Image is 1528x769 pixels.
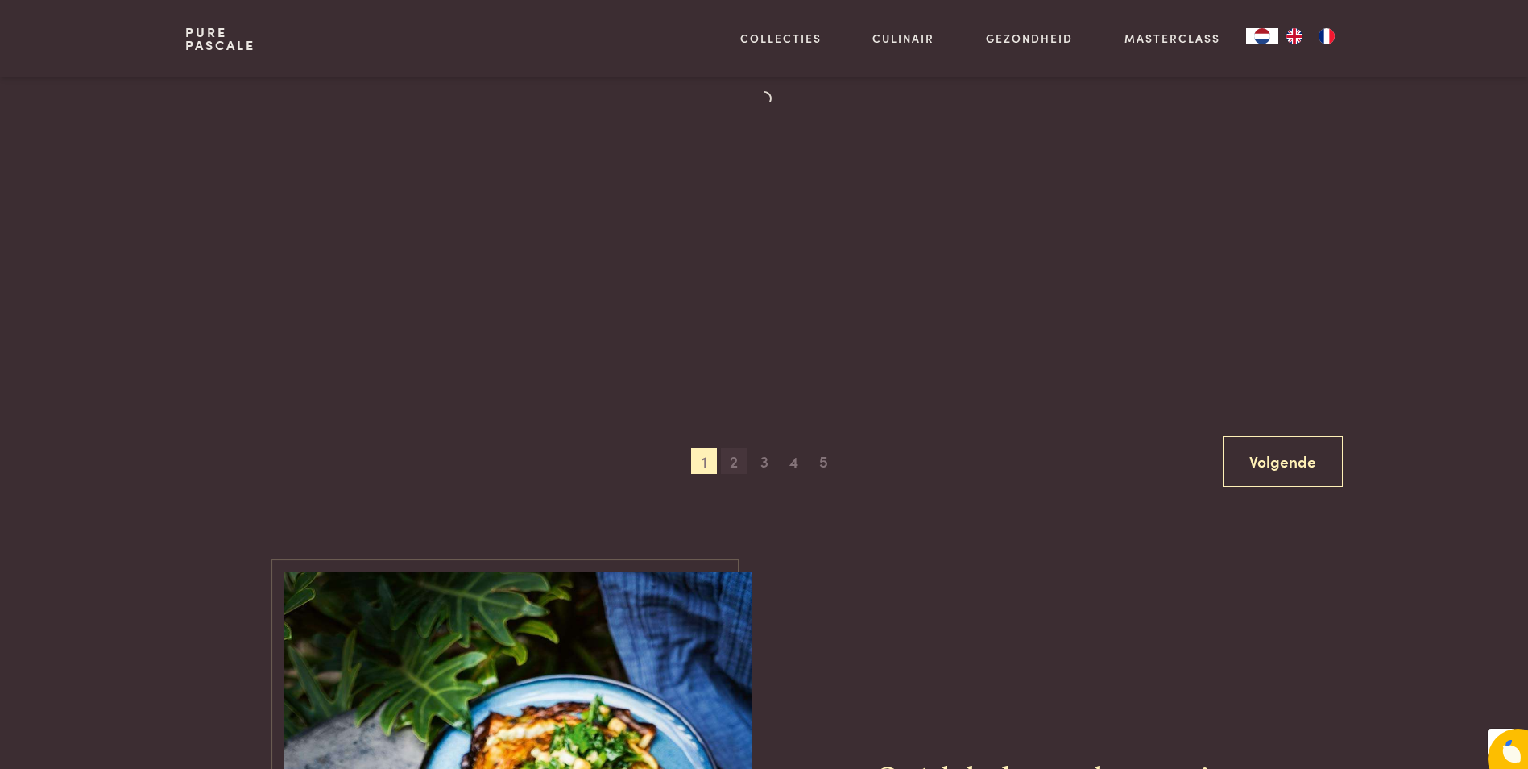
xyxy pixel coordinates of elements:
a: EN [1278,28,1311,44]
aside: Language selected: Nederlands [1246,28,1343,44]
a: Collecties [740,30,822,47]
a: Volgende [1223,436,1343,487]
span: 4 [781,448,807,474]
span: 5 [811,448,837,474]
a: Gezondheid [986,30,1073,47]
a: PurePascale [185,26,255,52]
div: Language [1246,28,1278,44]
span: 2 [721,448,747,474]
ul: Language list [1278,28,1343,44]
a: NL [1246,28,1278,44]
a: FR [1311,28,1343,44]
a: Culinair [872,30,934,47]
a: Masterclass [1124,30,1220,47]
span: 3 [752,448,777,474]
span: 1 [691,448,717,474]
